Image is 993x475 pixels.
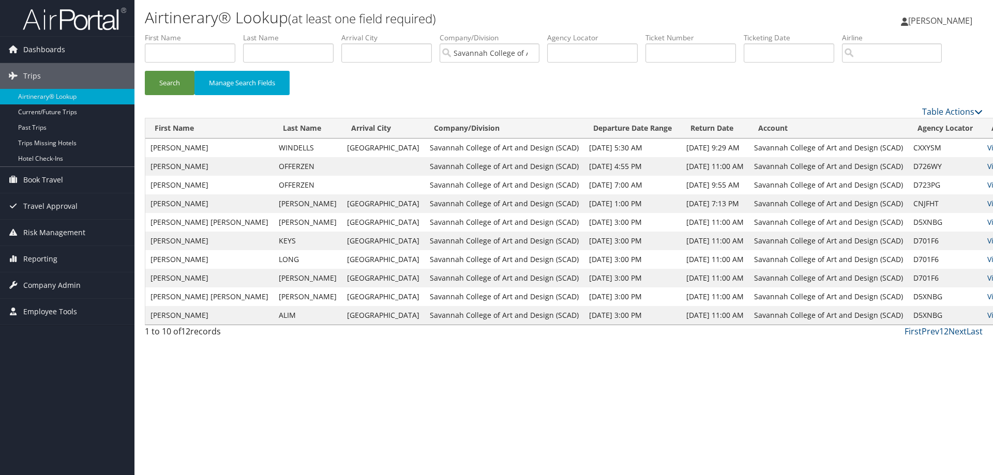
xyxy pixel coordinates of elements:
[908,194,982,213] td: CNJFHT
[547,33,645,43] label: Agency Locator
[440,33,547,43] label: Company/Division
[908,176,982,194] td: D723PG
[681,157,749,176] td: [DATE] 11:00 AM
[681,118,749,139] th: Return Date: activate to sort column ascending
[23,193,78,219] span: Travel Approval
[425,250,584,269] td: Savannah College of Art and Design (SCAD)
[939,326,944,337] a: 1
[342,306,425,325] td: [GEOGRAPHIC_DATA]
[908,15,972,26] span: [PERSON_NAME]
[342,213,425,232] td: [GEOGRAPHIC_DATA]
[681,250,749,269] td: [DATE] 11:00 AM
[274,306,342,325] td: ALIM
[194,71,290,95] button: Manage Search Fields
[584,176,681,194] td: [DATE] 7:00 AM
[243,33,341,43] label: Last Name
[145,213,274,232] td: [PERSON_NAME] [PERSON_NAME]
[23,246,57,272] span: Reporting
[274,232,342,250] td: KEYS
[145,157,274,176] td: [PERSON_NAME]
[749,194,908,213] td: Savannah College of Art and Design (SCAD)
[908,287,982,306] td: D5XNBG
[749,306,908,325] td: Savannah College of Art and Design (SCAD)
[908,139,982,157] td: CXXYSM
[681,269,749,287] td: [DATE] 11:00 AM
[342,194,425,213] td: [GEOGRAPHIC_DATA]
[342,269,425,287] td: [GEOGRAPHIC_DATA]
[425,139,584,157] td: Savannah College of Art and Design (SCAD)
[341,33,440,43] label: Arrival City
[145,139,274,157] td: [PERSON_NAME]
[342,250,425,269] td: [GEOGRAPHIC_DATA]
[425,176,584,194] td: Savannah College of Art and Design (SCAD)
[584,269,681,287] td: [DATE] 3:00 PM
[145,71,194,95] button: Search
[584,194,681,213] td: [DATE] 1:00 PM
[145,269,274,287] td: [PERSON_NAME]
[681,176,749,194] td: [DATE] 9:55 AM
[922,106,983,117] a: Table Actions
[274,287,342,306] td: [PERSON_NAME]
[145,250,274,269] td: [PERSON_NAME]
[274,157,342,176] td: OFFERZEN
[342,287,425,306] td: [GEOGRAPHIC_DATA]
[749,139,908,157] td: Savannah College of Art and Design (SCAD)
[681,287,749,306] td: [DATE] 11:00 AM
[145,287,274,306] td: [PERSON_NAME] [PERSON_NAME]
[681,232,749,250] td: [DATE] 11:00 AM
[749,287,908,306] td: Savannah College of Art and Design (SCAD)
[145,7,703,28] h1: Airtinerary® Lookup
[967,326,983,337] a: Last
[584,250,681,269] td: [DATE] 3:00 PM
[145,325,343,343] div: 1 to 10 of records
[949,326,967,337] a: Next
[908,269,982,287] td: D701F6
[908,213,982,232] td: D5XNBG
[145,194,274,213] td: [PERSON_NAME]
[901,5,983,36] a: [PERSON_NAME]
[145,118,274,139] th: First Name: activate to sort column ascending
[584,287,681,306] td: [DATE] 3:00 PM
[425,306,584,325] td: Savannah College of Art and Design (SCAD)
[681,306,749,325] td: [DATE] 11:00 AM
[749,250,908,269] td: Savannah College of Art and Design (SCAD)
[274,176,342,194] td: OFFERZEN
[908,232,982,250] td: D701F6
[749,213,908,232] td: Savannah College of Art and Design (SCAD)
[425,157,584,176] td: Savannah College of Art and Design (SCAD)
[681,139,749,157] td: [DATE] 9:29 AM
[342,118,425,139] th: Arrival City: activate to sort column ascending
[842,33,950,43] label: Airline
[425,269,584,287] td: Savannah College of Art and Design (SCAD)
[274,269,342,287] td: [PERSON_NAME]
[23,299,77,325] span: Employee Tools
[425,287,584,306] td: Savannah College of Art and Design (SCAD)
[584,232,681,250] td: [DATE] 3:00 PM
[744,33,842,43] label: Ticketing Date
[23,272,81,298] span: Company Admin
[145,306,274,325] td: [PERSON_NAME]
[274,139,342,157] td: WINDELLS
[425,232,584,250] td: Savannah College of Art and Design (SCAD)
[23,37,65,63] span: Dashboards
[274,194,342,213] td: [PERSON_NAME]
[681,194,749,213] td: [DATE] 7:13 PM
[584,118,681,139] th: Departure Date Range: activate to sort column ascending
[425,194,584,213] td: Savannah College of Art and Design (SCAD)
[584,306,681,325] td: [DATE] 3:00 PM
[274,250,342,269] td: LONG
[749,157,908,176] td: Savannah College of Art and Design (SCAD)
[749,269,908,287] td: Savannah College of Art and Design (SCAD)
[908,306,982,325] td: D5XNBG
[681,213,749,232] td: [DATE] 11:00 AM
[749,118,908,139] th: Account: activate to sort column ascending
[23,220,85,246] span: Risk Management
[425,213,584,232] td: Savannah College of Art and Design (SCAD)
[922,326,939,337] a: Prev
[274,213,342,232] td: [PERSON_NAME]
[181,326,190,337] span: 12
[908,118,982,139] th: Agency Locator: activate to sort column ascending
[23,7,126,31] img: airportal-logo.png
[342,139,425,157] td: [GEOGRAPHIC_DATA]
[145,232,274,250] td: [PERSON_NAME]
